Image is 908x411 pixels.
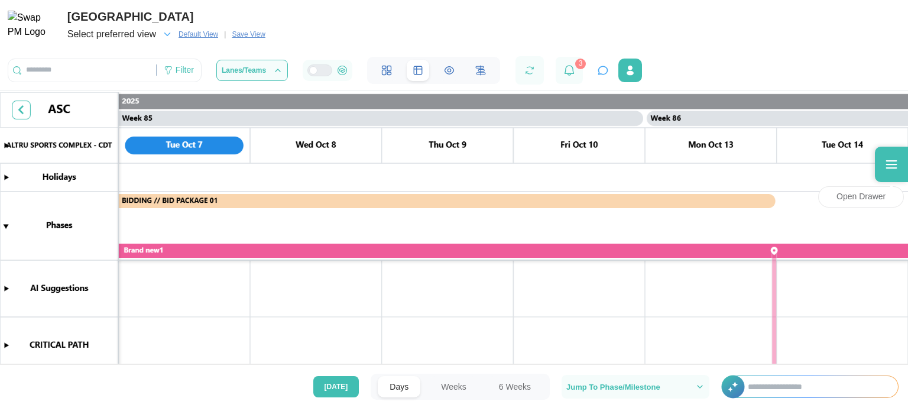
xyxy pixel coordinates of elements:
[8,11,56,40] img: Swap PM Logo
[224,29,226,40] div: |
[227,28,270,41] button: Save View
[313,376,359,397] button: [DATE]
[174,28,223,41] button: Default View
[521,62,538,79] button: Refresh Grid
[176,64,194,77] div: Filter
[378,376,420,397] button: Days
[157,60,201,80] div: Filter
[216,60,288,81] button: Lanes/Teams
[179,28,218,40] span: Default View
[562,375,709,399] button: Jump To Phase/Milestone
[232,28,265,40] span: Save View
[67,26,173,43] button: Select preferred view
[818,186,904,208] div: Open Drawer
[566,383,660,391] span: Jump To Phase/Milestone
[721,376,899,398] div: +
[429,376,478,397] button: Weeks
[325,377,348,397] span: [DATE]
[222,67,266,74] span: Lanes/Teams
[67,8,270,26] div: [GEOGRAPHIC_DATA]
[595,62,611,79] button: Open project assistant
[67,26,156,43] span: Select preferred view
[487,376,543,397] button: 6 Weeks
[575,59,586,69] div: 3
